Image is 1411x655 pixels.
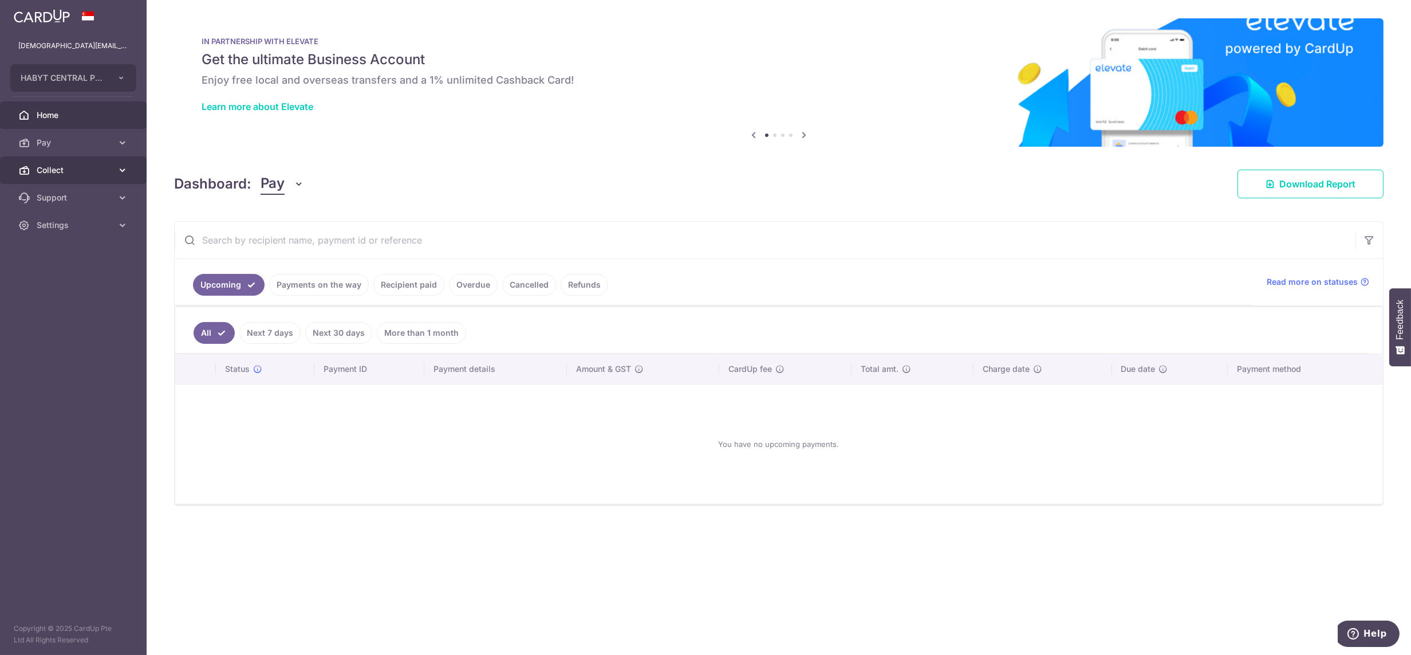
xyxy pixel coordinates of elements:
[10,64,136,92] button: HABYT CENTRAL PTE. LTD.
[261,173,285,195] span: Pay
[189,394,1369,495] div: You have no upcoming payments.
[728,363,772,375] span: CardUp fee
[193,274,265,296] a: Upcoming
[1279,177,1355,191] span: Download Report
[269,274,369,296] a: Payments on the way
[202,73,1356,87] h6: Enjoy free local and overseas transfers and a 1% unlimited Cashback Card!
[202,101,313,112] a: Learn more about Elevate
[21,72,105,84] span: HABYT CENTRAL PTE. LTD.
[14,9,70,23] img: CardUp
[424,354,567,384] th: Payment details
[1267,276,1358,288] span: Read more on statuses
[225,363,250,375] span: Status
[174,18,1384,147] img: Renovation banner
[861,363,898,375] span: Total amt.
[561,274,608,296] a: Refunds
[261,173,305,195] button: Pay
[1338,621,1400,649] iframe: Opens a widget where you can find more information
[1395,300,1405,340] span: Feedback
[305,322,372,344] a: Next 30 days
[175,222,1355,258] input: Search by recipient name, payment id or reference
[202,37,1356,46] p: IN PARTNERSHIP WITH ELEVATE
[449,274,498,296] a: Overdue
[1389,288,1411,366] button: Feedback - Show survey
[1228,354,1382,384] th: Payment method
[37,192,112,203] span: Support
[373,274,444,296] a: Recipient paid
[202,50,1356,69] h5: Get the ultimate Business Account
[239,322,301,344] a: Next 7 days
[1237,170,1384,198] a: Download Report
[37,164,112,176] span: Collect
[314,354,424,384] th: Payment ID
[174,174,251,194] h4: Dashboard:
[502,274,556,296] a: Cancelled
[1267,276,1369,288] a: Read more on statuses
[983,363,1030,375] span: Charge date
[194,322,235,344] a: All
[377,322,466,344] a: More than 1 month
[1121,363,1156,375] span: Due date
[37,137,112,148] span: Pay
[37,109,112,121] span: Home
[37,219,112,231] span: Settings
[576,363,631,375] span: Amount & GST
[18,40,128,52] p: [DEMOGRAPHIC_DATA][EMAIL_ADDRESS][DOMAIN_NAME]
